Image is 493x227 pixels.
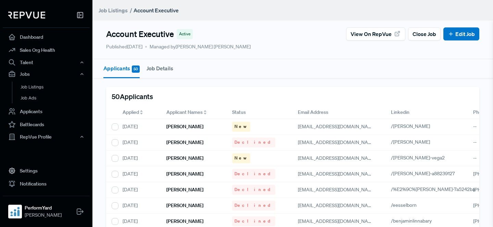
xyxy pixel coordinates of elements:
a: /eesselborn [391,202,425,208]
div: Toggle SortBy [161,106,227,119]
span: Managed by [PERSON_NAME] [PERSON_NAME] [145,43,251,50]
h6: [PERSON_NAME] [166,155,203,161]
span: Declined [235,139,273,145]
h5: 50 Applicants [112,92,153,100]
span: [EMAIL_ADDRESS][DOMAIN_NAME] [298,155,376,161]
span: /[PERSON_NAME] [391,123,430,129]
span: [EMAIL_ADDRESS][DOMAIN_NAME] [298,139,376,145]
span: Active [179,31,190,37]
a: /[PERSON_NAME]-a88239127 [391,170,463,177]
a: /[PERSON_NAME] [391,139,438,145]
span: New [235,155,248,161]
div: [DATE] [117,135,161,151]
div: [DATE] [117,182,161,198]
span: [PERSON_NAME] [25,212,62,219]
span: [EMAIL_ADDRESS][DOMAIN_NAME] [298,123,376,130]
span: Applied [123,109,139,116]
a: /%E2%9C%[PERSON_NAME]-7a5242ba [391,186,483,192]
span: Status [232,109,246,116]
span: Declined [235,171,273,177]
span: Declined [235,187,273,193]
span: New [235,123,248,130]
a: PerformYardPerformYard[PERSON_NAME] [3,196,90,222]
h6: [PERSON_NAME] [166,171,203,177]
a: Sales Org Health [3,44,90,57]
a: /benjaminlinnabary [391,218,440,224]
button: Edit Job [443,27,479,40]
div: [DATE] [117,119,161,135]
span: /eesselborn [391,202,417,208]
div: Toggle SortBy [117,106,161,119]
span: / [130,7,132,14]
h6: [PERSON_NAME] [166,140,203,145]
button: Job Details [147,59,173,77]
strong: PerformYard [25,204,62,212]
button: Talent [3,57,90,68]
span: Declined [235,218,273,224]
h4: Account Executive [106,29,174,39]
strong: Account Executive [134,7,179,14]
span: 50 [132,65,140,73]
h6: [PERSON_NAME] [166,218,203,224]
button: RepVue Profile [3,131,90,143]
span: /[PERSON_NAME]-a88239127 [391,170,455,177]
img: RepVue [8,12,45,19]
a: Edit Job [448,30,475,38]
a: Job Listings [99,6,128,14]
button: Jobs [3,68,90,80]
button: View on RepVue [346,27,405,40]
div: [DATE] [117,151,161,166]
a: Job Listings [12,82,99,93]
h6: [PERSON_NAME] [166,203,203,208]
span: [EMAIL_ADDRESS][DOMAIN_NAME] [298,171,376,177]
h6: [PERSON_NAME] [166,187,203,193]
a: Notifications [3,177,90,190]
span: [EMAIL_ADDRESS][DOMAIN_NAME] [298,202,376,208]
a: Dashboard [3,31,90,44]
a: Battlecards [3,118,90,131]
div: [DATE] [117,198,161,214]
span: /%E2%9C%[PERSON_NAME]-7a5242ba [391,186,475,192]
span: Declined [235,202,273,208]
a: /[PERSON_NAME]-vega2 [391,155,453,161]
a: /[PERSON_NAME] [391,123,438,129]
span: [EMAIL_ADDRESS][DOMAIN_NAME] [298,218,376,224]
img: PerformYard [10,206,21,217]
h6: [PERSON_NAME] [166,124,203,130]
p: Published [DATE] [106,43,142,50]
span: /[PERSON_NAME]-vega2 [391,155,445,161]
a: Job Ads [12,93,99,104]
span: [EMAIL_ADDRESS][DOMAIN_NAME] [298,187,376,193]
span: /[PERSON_NAME] [391,139,430,145]
button: Applicants [103,59,140,78]
span: Applicant Names [166,109,203,116]
a: Applicants [3,105,90,118]
div: [DATE] [117,166,161,182]
span: Close Job [413,30,436,38]
span: /benjaminlinnabary [391,218,432,224]
button: Close Job [408,27,441,40]
span: Linkedin [391,109,409,116]
a: Settings [3,164,90,177]
span: Email Address [298,109,328,116]
span: View on RepVue [351,30,392,38]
